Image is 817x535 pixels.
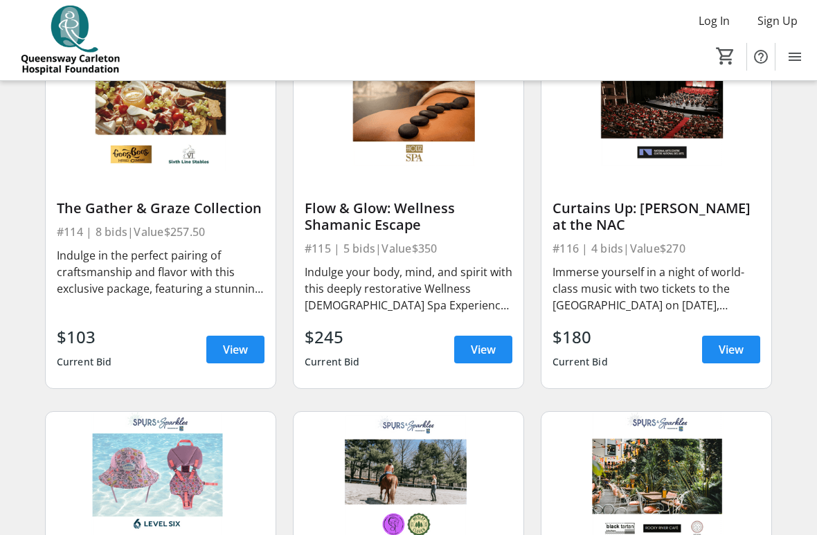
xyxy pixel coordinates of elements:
[713,44,738,69] button: Cart
[8,6,132,75] img: QCH Foundation's Logo
[206,336,264,363] a: View
[57,247,264,297] div: Indulge in the perfect pairing of craftsmanship and flavor with this exclusive package, featuring...
[688,10,741,32] button: Log In
[57,200,264,217] div: The Gather & Graze Collection
[553,350,608,374] div: Current Bid
[719,341,744,358] span: View
[46,42,276,171] img: The Gather & Graze Collection
[305,239,512,258] div: #115 | 5 bids | Value $350
[541,42,771,171] img: Curtains Up: Hahn at the NAC
[305,350,360,374] div: Current Bid
[57,350,112,374] div: Current Bid
[305,200,512,233] div: Flow & Glow: Wellness Shamanic Escape
[57,222,264,242] div: #114 | 8 bids | Value $257.50
[553,325,608,350] div: $180
[223,341,248,358] span: View
[553,239,760,258] div: #116 | 4 bids | Value $270
[294,42,523,171] img: Flow & Glow: Wellness Shamanic Escape
[781,43,809,71] button: Menu
[699,12,730,29] span: Log In
[57,325,112,350] div: $103
[747,43,775,71] button: Help
[471,341,496,358] span: View
[757,12,798,29] span: Sign Up
[553,264,760,314] div: Immerse yourself in a night of world-class music with two tickets to the [GEOGRAPHIC_DATA] on [DA...
[553,200,760,233] div: Curtains Up: [PERSON_NAME] at the NAC
[305,325,360,350] div: $245
[746,10,809,32] button: Sign Up
[454,336,512,363] a: View
[305,264,512,314] div: Indulge your body, mind, and spirit with this deeply restorative Wellness [DEMOGRAPHIC_DATA] Spa ...
[702,336,760,363] a: View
